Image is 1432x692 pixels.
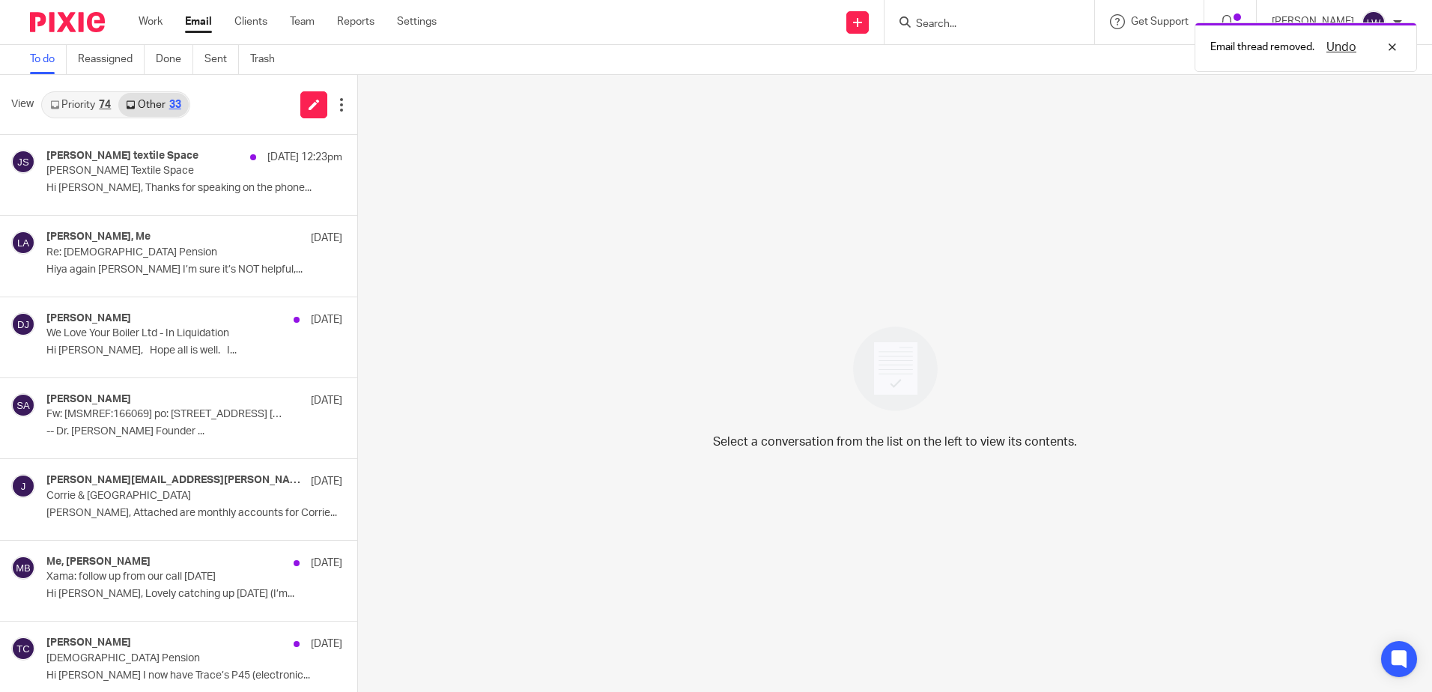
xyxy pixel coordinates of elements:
[311,556,342,571] p: [DATE]
[46,393,131,406] h4: [PERSON_NAME]
[337,14,374,29] a: Reports
[46,165,283,177] p: [PERSON_NAME] Textile Space
[46,637,131,649] h4: [PERSON_NAME]
[397,14,437,29] a: Settings
[30,12,105,32] img: Pixie
[185,14,212,29] a: Email
[11,556,35,580] img: svg%3E
[713,433,1077,451] p: Select a conversation from the list on the left to view its contents.
[46,246,283,259] p: Re: [DEMOGRAPHIC_DATA] Pension
[46,490,283,503] p: Corrie & [GEOGRAPHIC_DATA]
[46,345,342,357] p: Hi [PERSON_NAME], Hope all is well. I...
[843,317,947,421] img: image
[11,97,34,112] span: View
[311,393,342,408] p: [DATE]
[267,150,342,165] p: [DATE] 12:23pm
[30,45,67,74] a: To do
[11,231,35,255] img: svg%3E
[1322,38,1361,56] button: Undo
[234,14,267,29] a: Clients
[1362,10,1386,34] img: svg%3E
[11,150,35,174] img: svg%3E
[204,45,239,74] a: Sent
[78,45,145,74] a: Reassigned
[11,637,35,661] img: svg%3E
[311,474,342,489] p: [DATE]
[46,571,283,583] p: Xama: follow up from our call [DATE]
[311,312,342,327] p: [DATE]
[46,670,342,682] p: Hi [PERSON_NAME] I now have Trace’s P45 (electronic...
[118,93,188,117] a: Other33
[250,45,286,74] a: Trash
[11,312,35,336] img: svg%3E
[169,100,181,110] div: 33
[46,408,283,421] p: Fw: [MSMREF:166069] po: [STREET_ADDRESS] [HOMES006/0005]
[46,556,151,568] h4: Me, [PERSON_NAME]
[46,652,283,665] p: [DEMOGRAPHIC_DATA] Pension
[46,182,342,195] p: Hi [PERSON_NAME], Thanks for speaking on the phone...
[311,637,342,652] p: [DATE]
[290,14,315,29] a: Team
[46,507,342,520] p: [PERSON_NAME], Attached are monthly accounts for Corrie...
[46,425,342,438] p: -- Dr. [PERSON_NAME] Founder ...
[46,264,342,276] p: Hiya again [PERSON_NAME] I’m sure it’s NOT helpful,...
[43,93,118,117] a: Priority74
[311,231,342,246] p: [DATE]
[139,14,163,29] a: Work
[46,588,342,601] p: Hi [PERSON_NAME], Lovely catching up [DATE] (I’m...
[46,327,283,340] p: We Love Your Boiler Ltd - In Liquidation
[46,150,198,163] h4: [PERSON_NAME] textile Space
[46,474,303,487] h4: [PERSON_NAME][EMAIL_ADDRESS][PERSON_NAME][DOMAIN_NAME]
[46,231,151,243] h4: [PERSON_NAME], Me
[11,474,35,498] img: svg%3E
[46,312,131,325] h4: [PERSON_NAME]
[1210,40,1314,55] p: Email thread removed.
[99,100,111,110] div: 74
[11,393,35,417] img: svg%3E
[156,45,193,74] a: Done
